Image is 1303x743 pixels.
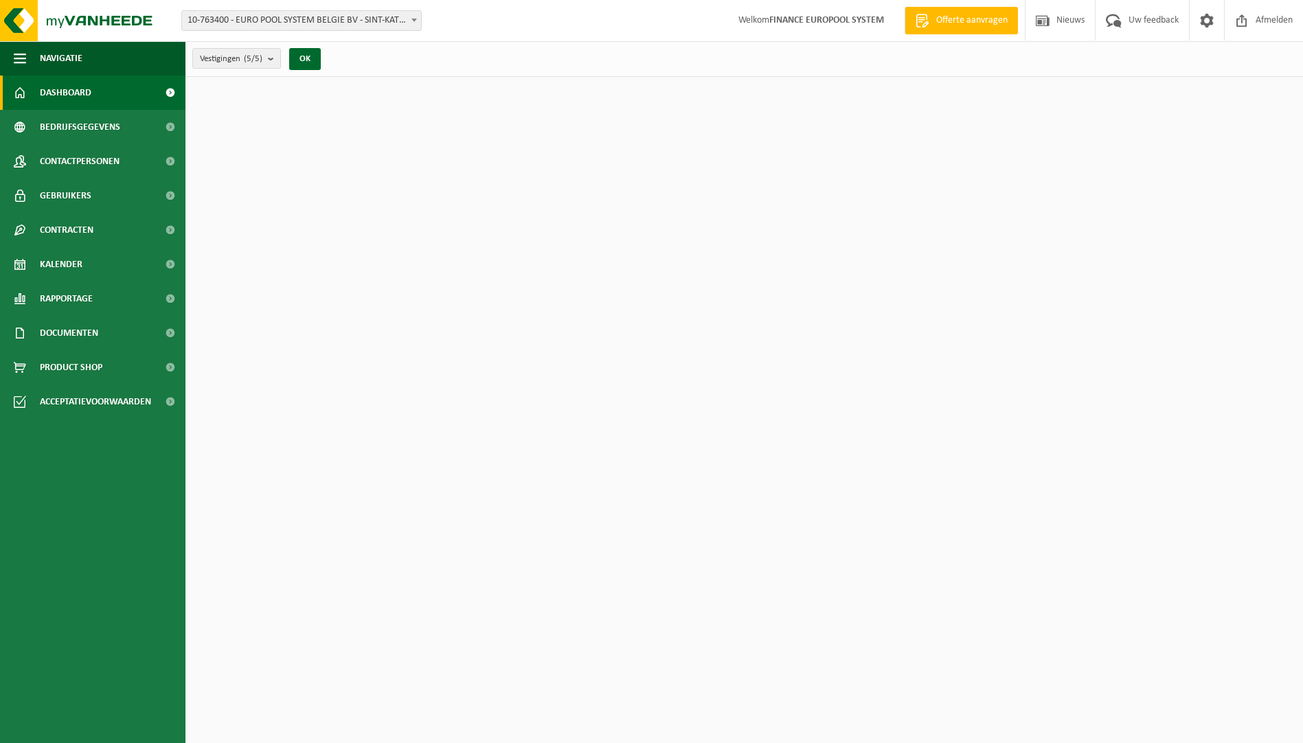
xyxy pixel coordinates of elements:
[244,54,262,63] count: (5/5)
[40,282,93,316] span: Rapportage
[289,48,321,70] button: OK
[40,350,102,385] span: Product Shop
[40,316,98,350] span: Documenten
[181,10,422,31] span: 10-763400 - EURO POOL SYSTEM BELGIE BV - SINT-KATELIJNE-WAVER
[40,179,91,213] span: Gebruikers
[40,385,151,419] span: Acceptatievoorwaarden
[40,247,82,282] span: Kalender
[200,49,262,69] span: Vestigingen
[40,213,93,247] span: Contracten
[769,15,884,25] strong: FINANCE EUROPOOL SYSTEM
[182,11,421,30] span: 10-763400 - EURO POOL SYSTEM BELGIE BV - SINT-KATELIJNE-WAVER
[192,48,281,69] button: Vestigingen(5/5)
[40,110,120,144] span: Bedrijfsgegevens
[905,7,1018,34] a: Offerte aanvragen
[40,41,82,76] span: Navigatie
[933,14,1011,27] span: Offerte aanvragen
[40,76,91,110] span: Dashboard
[40,144,120,179] span: Contactpersonen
